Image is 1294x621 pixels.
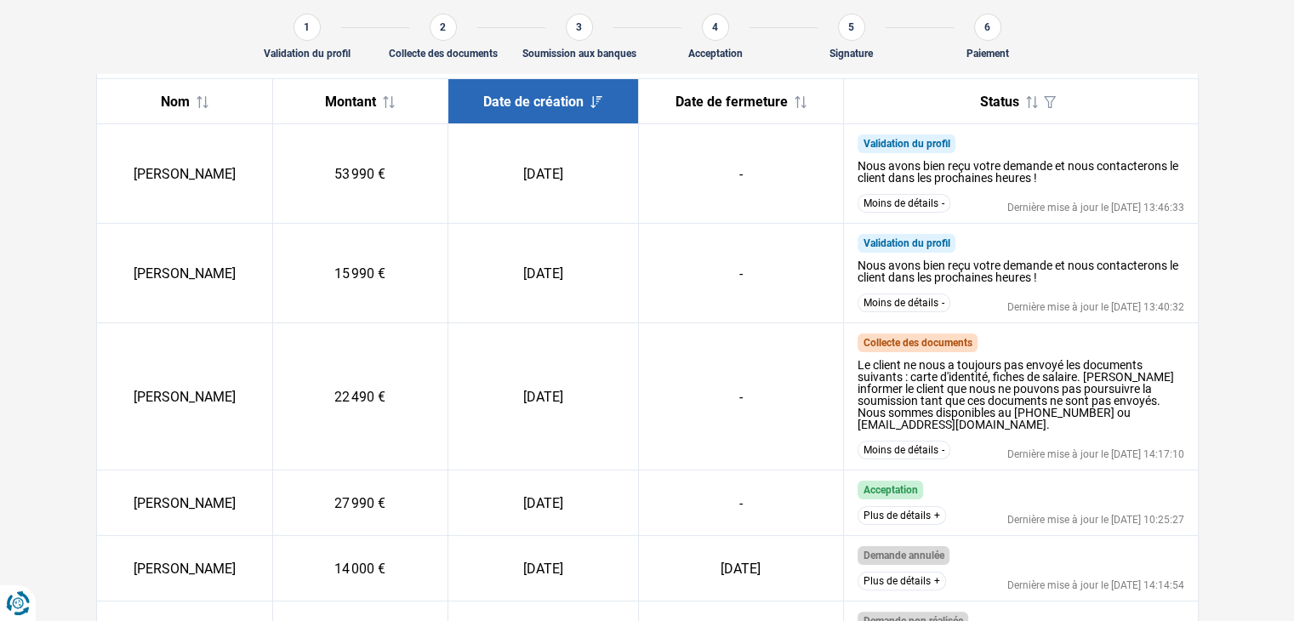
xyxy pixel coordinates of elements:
button: Plus de détails [858,506,946,525]
div: Dernière mise à jour le [DATE] 13:46:33 [1007,202,1184,213]
td: [PERSON_NAME] [97,323,273,470]
td: [PERSON_NAME] [97,124,273,224]
div: Paiement [966,48,1009,60]
span: Montant [325,94,376,110]
span: Date de création [483,94,584,110]
span: Demande annulée [863,550,943,561]
button: Plus de détails [858,572,946,590]
td: [DATE] [448,470,638,536]
div: Le client ne nous a toujours pas envoyé les documents suivants : carte d'identité, fiches de sala... [858,359,1184,430]
td: - [638,124,843,224]
div: Signature [829,48,873,60]
div: 4 [702,14,729,41]
div: 6 [974,14,1001,41]
div: 1 [294,14,321,41]
td: - [638,470,843,536]
span: Date de fermeture [676,94,788,110]
button: Moins de détails [858,293,950,312]
div: Dernière mise à jour le [DATE] 10:25:27 [1007,515,1184,525]
div: Dernière mise à jour le [DATE] 14:14:54 [1007,580,1184,590]
div: Nous avons bien reçu votre demande et nous contacterons le client dans les prochaines heures ! [858,259,1184,283]
td: 53 990 € [272,124,448,224]
td: [PERSON_NAME] [97,470,273,536]
td: [PERSON_NAME] [97,224,273,323]
td: - [638,224,843,323]
td: 22 490 € [272,323,448,470]
button: Moins de détails [858,441,950,459]
td: - [638,323,843,470]
span: Collecte des documents [863,337,972,349]
td: [DATE] [448,224,638,323]
span: Nom [161,94,190,110]
span: Validation du profil [863,138,949,150]
div: 3 [566,14,593,41]
span: Status [980,94,1019,110]
div: Validation du profil [264,48,351,60]
div: Nous avons bien reçu votre demande et nous contacterons le client dans les prochaines heures ! [858,160,1184,184]
div: Dernière mise à jour le [DATE] 14:17:10 [1007,449,1184,459]
td: [DATE] [448,124,638,224]
td: [DATE] [638,536,843,601]
div: Soumission aux banques [522,48,636,60]
td: 15 990 € [272,224,448,323]
td: [DATE] [448,323,638,470]
span: Validation du profil [863,237,949,249]
div: Dernière mise à jour le [DATE] 13:40:32 [1007,302,1184,312]
td: 27 990 € [272,470,448,536]
button: Moins de détails [858,194,950,213]
span: Acceptation [863,484,917,496]
td: [PERSON_NAME] [97,536,273,601]
div: 2 [430,14,457,41]
div: 5 [838,14,865,41]
div: Collecte des documents [389,48,498,60]
td: 14 000 € [272,536,448,601]
td: [DATE] [448,536,638,601]
div: Acceptation [688,48,743,60]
